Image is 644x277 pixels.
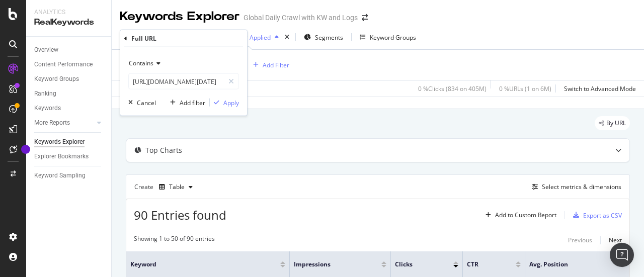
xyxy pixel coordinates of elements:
span: Segments [315,33,343,42]
button: Add Filter [249,59,289,71]
div: 1 Filter Applied [229,33,271,42]
button: Apply [210,98,239,108]
button: Keyword Groups [356,29,420,45]
div: Create [134,179,197,195]
div: arrow-right-arrow-left [362,14,368,21]
button: Export as CSV [569,207,622,223]
div: legacy label [595,116,630,130]
div: Select metrics & dimensions [542,182,621,191]
span: Avg. Position [529,260,605,269]
span: Keyword [130,260,265,269]
span: Contains [129,59,153,67]
div: Top Charts [145,145,182,155]
button: Next [609,234,622,246]
a: Keyword Groups [34,74,104,84]
div: Open Intercom Messenger [610,243,634,267]
a: Overview [34,45,104,55]
div: Keywords Explorer [34,137,85,147]
a: More Reports [34,118,94,128]
span: By URL [606,120,626,126]
button: 1 Filter Applied [215,29,283,45]
div: Cancel [137,98,156,107]
button: Add to Custom Report [481,207,556,223]
a: Keyword Sampling [34,170,104,181]
div: Next [609,236,622,244]
span: Impressions [294,260,367,269]
div: Tooltip anchor [21,145,30,154]
button: Add filter [166,98,205,108]
span: 90 Entries found [134,207,226,223]
div: Keywords Explorer [120,8,239,25]
div: Apply [223,98,239,107]
div: Keyword Sampling [34,170,86,181]
button: Previous [568,234,592,246]
button: Segments [300,29,347,45]
a: Keywords [34,103,104,114]
span: Clicks [395,260,438,269]
div: Full URL [131,34,156,43]
div: 0 % Clicks ( 834 on 405M ) [418,84,487,93]
div: Previous [568,236,592,244]
div: Table [169,184,185,190]
div: times [283,32,291,42]
div: Explorer Bookmarks [34,151,89,162]
button: Cancel [124,98,156,108]
a: Keywords Explorer [34,137,104,147]
span: CTR [467,260,501,269]
div: 0 % URLs ( 1 on 6M ) [499,84,551,93]
div: Add filter [180,98,205,107]
div: Ranking [34,88,56,99]
div: More Reports [34,118,70,128]
div: Overview [34,45,58,55]
a: Content Performance [34,59,104,70]
a: Ranking [34,88,104,99]
div: Global Daily Crawl with KW and Logs [244,13,358,23]
div: Keyword Groups [34,74,79,84]
button: Switch to Advanced Mode [560,80,636,97]
div: Keyword Groups [370,33,416,42]
div: RealKeywords [34,17,103,28]
a: Explorer Bookmarks [34,151,104,162]
div: Add Filter [263,61,289,69]
div: Switch to Advanced Mode [564,84,636,93]
button: Table [155,179,197,195]
div: Content Performance [34,59,93,70]
div: Export as CSV [583,211,622,220]
button: Select metrics & dimensions [528,181,621,193]
div: Showing 1 to 50 of 90 entries [134,234,215,246]
div: Keywords [34,103,61,114]
div: Add to Custom Report [495,212,556,218]
div: Analytics [34,8,103,17]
